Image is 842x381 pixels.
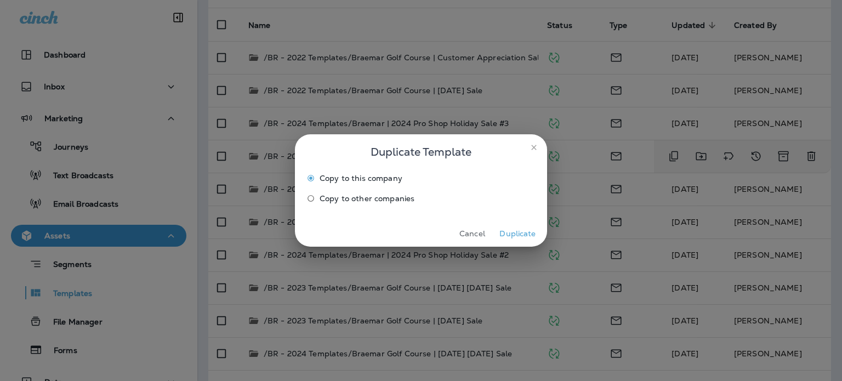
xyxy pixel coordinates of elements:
[525,139,543,156] button: close
[320,174,402,183] span: Copy to this company
[452,225,493,242] button: Cancel
[371,143,471,161] span: Duplicate Template
[497,225,538,242] button: Duplicate
[320,194,414,203] span: Copy to other companies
